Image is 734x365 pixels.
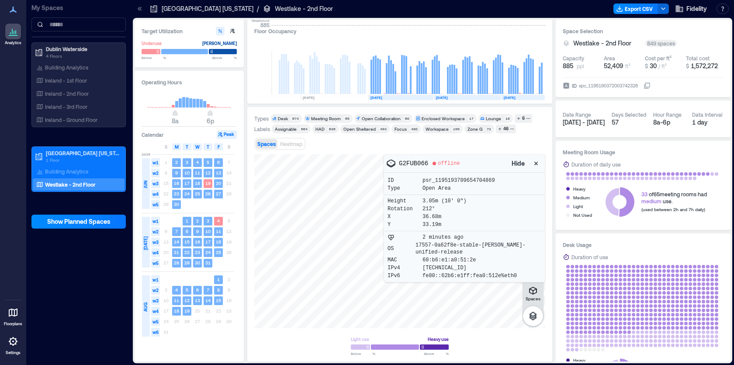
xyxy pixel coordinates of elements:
p: Rotation [388,205,422,212]
a: Settings [3,331,24,358]
text: 2 [175,160,178,165]
span: T [207,143,209,150]
div: Medium [573,193,590,202]
button: Show Planned Spaces [31,215,126,229]
a: Floorplans [1,302,25,329]
div: Lounge [486,115,501,122]
div: 60 [403,116,411,121]
span: w2 [151,169,160,177]
h3: Meeting Room Usage [563,148,724,156]
div: Days Selected [612,111,646,118]
span: $ [686,63,689,69]
span: 33 [641,191,647,197]
text: 1 [186,218,188,223]
span: Above % [424,351,449,356]
div: 65 [343,116,351,121]
button: Spaces [523,283,544,304]
span: w4 [151,248,160,257]
span: w4 [151,190,160,198]
span: T [186,143,188,150]
p: 2 minutes ago [422,234,464,241]
p: Ireland - 2nd Floor [45,90,89,97]
span: w3 [151,296,160,305]
text: 28 [174,260,179,265]
h3: Space Selection [563,27,724,35]
span: AUG [142,302,149,312]
p: Westlake - 2nd Floor [275,4,333,13]
text: 12 [184,298,190,303]
text: 7 [207,287,209,292]
span: w3 [151,179,160,188]
div: 493 [378,126,388,132]
text: 18 [216,239,221,244]
p: IPv6 [388,272,422,279]
div: 72 [485,126,492,132]
text: 15 [184,239,190,244]
div: Floor Occupancy [254,27,545,35]
span: w5 [151,259,160,268]
div: Duration of daily use [571,160,621,169]
span: S [228,143,230,150]
p: Building Analytics [45,168,88,175]
p: [TECHNICAL_ID] [422,264,467,271]
span: Below % [351,351,375,356]
p: 17557-0a62f8e-stable-[PERSON_NAME]-unified-release [415,242,541,256]
p: IPv4 [388,264,422,271]
div: Heavy [573,184,585,193]
p: Dublin Waterside [46,45,119,52]
div: Heavy [573,356,585,365]
div: Hour Range [653,111,682,118]
text: 10 [184,170,190,175]
p: G2FUB066 [399,159,428,168]
text: 14 [174,239,179,244]
div: [PERSON_NAME] [202,39,237,48]
p: MAC [388,257,422,264]
div: Not Used [573,211,592,219]
div: 480 [409,126,419,132]
p: Ireland - 3rd Floor [45,103,87,110]
div: 664 [299,126,309,132]
text: 17 [184,181,190,186]
text: 3 [207,218,209,223]
span: M [175,143,179,150]
span: Spaces [257,141,276,147]
p: psr_1195193709654704869 [422,177,495,184]
div: Date Range [563,111,591,118]
text: 6 [217,160,220,165]
div: 46 [502,125,510,133]
span: F [218,143,220,150]
text: 24 [205,250,211,255]
text: 5 [186,287,188,292]
p: Spaces [526,296,540,301]
text: [DATE] [436,95,448,100]
button: $ 30 / ft² [645,62,682,70]
text: 30 [174,202,179,207]
p: / [257,4,259,13]
p: Analytics [5,40,21,45]
text: 2 [196,218,199,223]
text: 8 [186,229,188,234]
span: 8a [172,117,179,125]
p: Building Analytics [45,64,88,71]
div: Desk [278,115,288,122]
div: Assignable [275,126,297,132]
span: JUN [142,181,149,188]
p: Open Area [422,185,451,192]
text: 9 [175,170,178,175]
text: 8 [217,287,220,292]
text: 10 [205,229,211,234]
div: Open Collaboration [362,115,401,122]
span: Above % [212,55,237,60]
text: 30 [195,260,200,265]
h3: Calendar [142,130,164,139]
text: 22 [184,250,190,255]
text: 20 [216,181,221,186]
span: Westlake - 2nd Floor [573,39,631,48]
button: Export CSV [613,3,658,14]
text: [DATE] [504,95,516,100]
text: 9 [196,229,199,234]
span: 6p [207,117,214,125]
p: 4 Floors [46,52,119,59]
button: 6 [515,114,532,123]
div: 199 [451,126,461,132]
